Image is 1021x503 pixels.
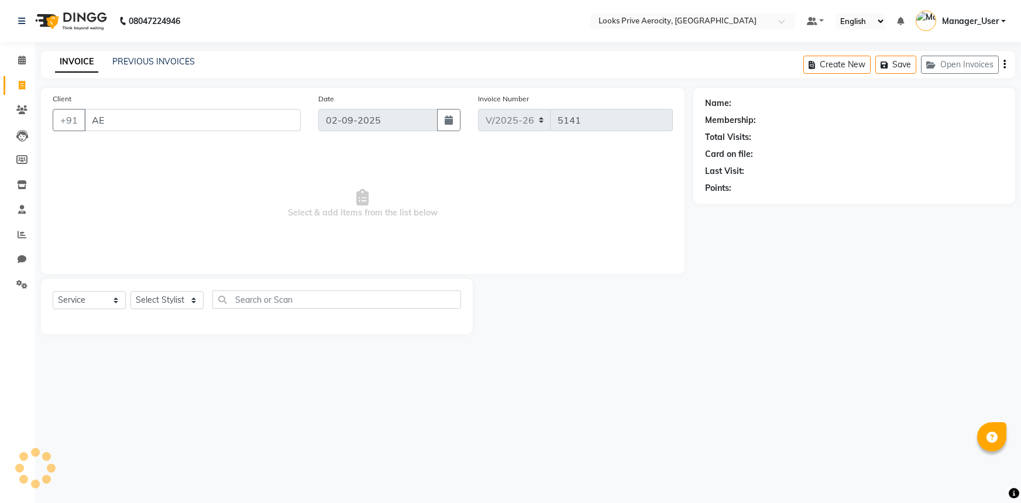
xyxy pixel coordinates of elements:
label: Client [53,94,71,104]
button: Save [875,56,916,74]
div: Membership: [705,114,756,126]
iframe: chat widget [972,456,1009,491]
span: Select & add items from the list below [53,145,673,262]
img: Manager_User [916,11,936,31]
label: Date [318,94,334,104]
div: Last Visit: [705,165,744,177]
b: 08047224946 [129,5,180,37]
span: Manager_User [942,15,999,28]
div: Name: [705,97,731,110]
label: Invoice Number [478,94,529,104]
button: Create New [803,56,871,74]
a: PREVIOUS INVOICES [112,56,195,67]
div: Points: [705,182,731,194]
button: +91 [53,109,85,131]
div: Card on file: [705,148,753,160]
img: logo [30,5,110,37]
input: Search by Name/Mobile/Email/Code [84,109,301,131]
input: Search or Scan [212,290,461,309]
div: Total Visits: [705,131,751,143]
button: Open Invoices [921,56,999,74]
a: INVOICE [55,52,98,73]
